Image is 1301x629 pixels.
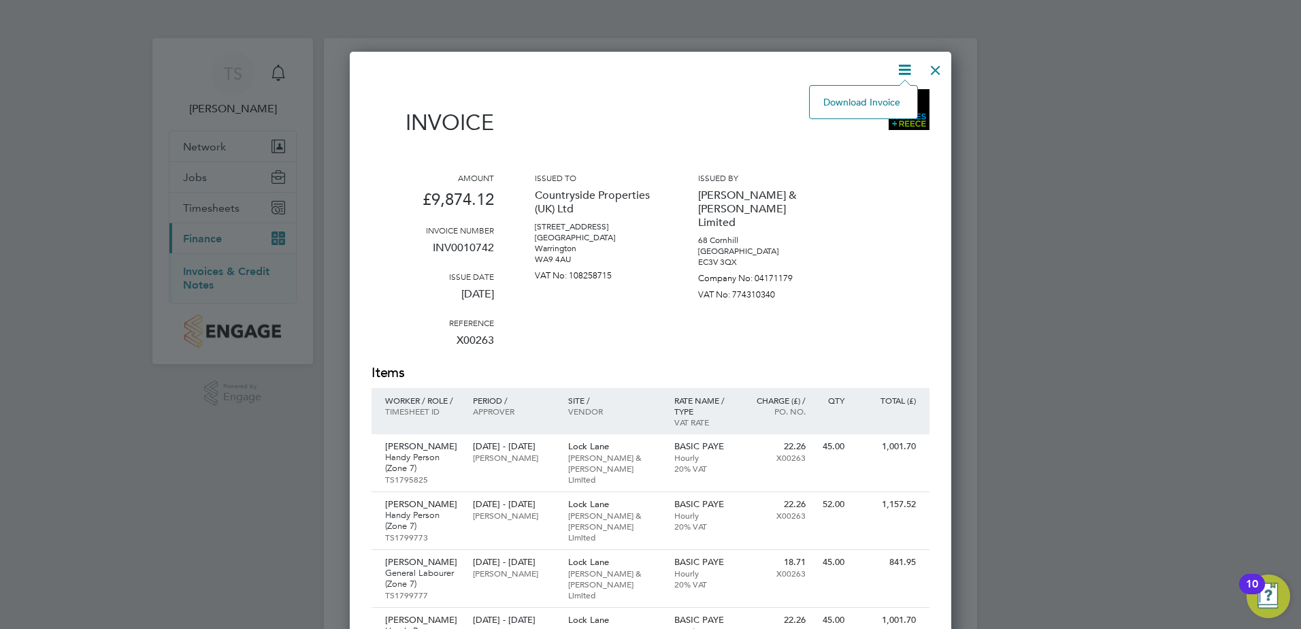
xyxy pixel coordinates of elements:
[473,441,554,452] p: [DATE] - [DATE]
[568,568,661,600] p: [PERSON_NAME] & [PERSON_NAME] Limited
[385,510,459,532] p: Handy Person (Zone 7)
[372,172,494,183] h3: Amount
[674,615,734,626] p: BASIC PAYE
[819,557,844,568] p: 45.00
[568,452,661,485] p: [PERSON_NAME] & [PERSON_NAME] Limited
[698,235,821,246] p: 68 Cornhill
[385,557,459,568] p: [PERSON_NAME]
[674,521,734,532] p: 20% VAT
[372,282,494,317] p: [DATE]
[746,557,806,568] p: 18.71
[372,317,494,328] h3: Reference
[385,532,459,543] p: TS1799773
[674,568,734,579] p: Hourly
[674,510,734,521] p: Hourly
[385,452,459,474] p: Handy Person (Zone 7)
[746,615,806,626] p: 22.26
[568,615,661,626] p: Lock Lane
[473,406,554,417] p: Approver
[819,615,844,626] p: 45.00
[674,499,734,510] p: BASIC PAYE
[473,452,554,463] p: [PERSON_NAME]
[473,499,554,510] p: [DATE] - [DATE]
[372,183,494,225] p: £9,874.12
[746,499,806,510] p: 22.26
[858,395,916,406] p: Total (£)
[674,557,734,568] p: BASIC PAYE
[385,499,459,510] p: [PERSON_NAME]
[698,257,821,268] p: EC3V 3QX
[385,406,459,417] p: Timesheet ID
[674,579,734,590] p: 20% VAT
[385,441,459,452] p: [PERSON_NAME]
[535,172,657,183] h3: Issued to
[698,246,821,257] p: [GEOGRAPHIC_DATA]
[473,568,554,579] p: [PERSON_NAME]
[698,183,821,235] p: [PERSON_NAME] & [PERSON_NAME] Limited
[819,395,844,406] p: QTY
[746,568,806,579] p: X00263
[372,364,929,383] h2: Items
[568,557,661,568] p: Lock Lane
[746,441,806,452] p: 22.26
[372,225,494,236] h3: Invoice number
[385,395,459,406] p: Worker / Role /
[568,395,661,406] p: Site /
[674,463,734,474] p: 20% VAT
[535,232,657,243] p: [GEOGRAPHIC_DATA]
[817,93,910,112] li: Download Invoice
[674,452,734,463] p: Hourly
[674,417,734,428] p: VAT rate
[674,441,734,452] p: BASIC PAYE
[385,474,459,485] p: TS1795825
[535,254,657,265] p: WA9 4AU
[473,395,554,406] p: Period /
[535,221,657,232] p: [STREET_ADDRESS]
[385,568,459,590] p: General Labourer (Zone 7)
[568,406,661,417] p: Vendor
[473,510,554,521] p: [PERSON_NAME]
[473,557,554,568] p: [DATE] - [DATE]
[372,328,494,364] p: X00263
[858,499,916,510] p: 1,157.52
[746,452,806,463] p: X00263
[535,243,657,254] p: Warrington
[385,615,459,626] p: [PERSON_NAME]
[535,183,657,221] p: Countryside Properties (UK) Ltd
[698,172,821,183] h3: Issued by
[819,441,844,452] p: 45.00
[746,406,806,417] p: Po. No.
[372,236,494,271] p: INV0010742
[385,590,459,600] p: TS1799777
[372,271,494,282] h3: Issue date
[698,284,821,300] p: VAT No: 774310340
[858,557,916,568] p: 841.95
[746,510,806,521] p: X00263
[535,265,657,281] p: VAT No: 108258715
[819,499,844,510] p: 52.00
[372,110,494,135] h1: Invoice
[858,441,916,452] p: 1,001.70
[568,510,661,543] p: [PERSON_NAME] & [PERSON_NAME] Limited
[568,499,661,510] p: Lock Lane
[1246,584,1258,602] div: 10
[858,615,916,626] p: 1,001.70
[674,395,734,417] p: Rate name / type
[1247,575,1290,618] button: Open Resource Center, 10 new notifications
[698,268,821,284] p: Company No: 04171179
[568,441,661,452] p: Lock Lane
[473,615,554,626] p: [DATE] - [DATE]
[746,395,806,406] p: Charge (£) /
